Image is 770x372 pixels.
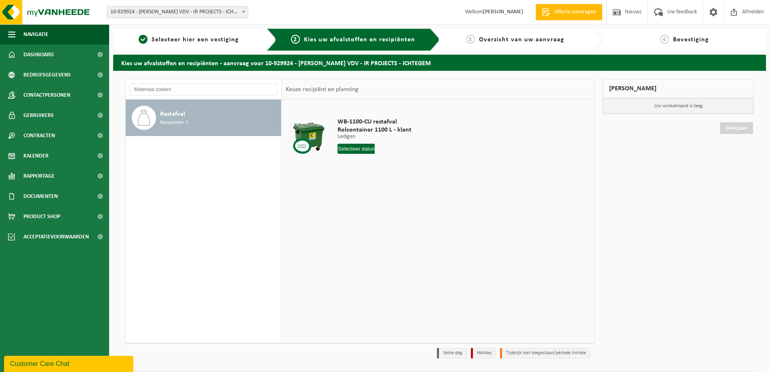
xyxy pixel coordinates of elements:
[126,100,281,136] button: Restafval Recipiënten: 1
[603,98,753,114] p: Uw winkelmand is leeg
[23,146,49,166] span: Kalender
[152,36,239,43] span: Selecteer hier een vestiging
[338,126,411,134] span: Rolcontainer 1100 L - klant
[113,55,766,70] h2: Kies uw afvalstoffen en recipiënten - aanvraag voor 10-929924 - [PERSON_NAME] VDV - IR PROJECTS -...
[483,9,523,15] strong: [PERSON_NAME]
[23,227,89,247] span: Acceptatievoorwaarden
[23,125,55,146] span: Contracten
[673,36,709,43] span: Bevestiging
[536,4,602,20] a: Offerte aanvragen
[4,354,135,372] iframe: chat widget
[130,83,277,96] input: Materiaal zoeken
[23,206,60,227] span: Product Shop
[500,348,591,359] li: Tijdelijk niet toegestaan/période limitée
[23,45,54,65] span: Dashboard
[304,36,415,43] span: Kies uw afvalstoffen en recipiënten
[107,6,248,18] span: 10-929924 - ELIAS VDV - IR PROJECTS - ICHTEGEM
[437,348,467,359] li: Vaste dag
[160,109,185,119] span: Restafval
[160,119,188,127] span: Recipiënten: 1
[117,35,260,45] a: 1Selecteer hier een vestiging
[23,85,70,105] span: Contactpersonen
[471,348,496,359] li: Holiday
[720,122,753,134] a: Doorgaan
[338,144,375,154] input: Selecteer datum
[139,35,148,44] span: 1
[479,36,564,43] span: Overzicht van uw aanvraag
[338,118,411,126] span: WB-1100-CU restafval
[603,79,754,98] div: [PERSON_NAME]
[552,8,598,16] span: Offerte aanvragen
[23,166,55,186] span: Rapportage
[660,35,669,44] span: 4
[282,79,363,100] div: Keuze recipiënt en planning
[466,35,475,44] span: 3
[23,186,58,206] span: Documenten
[23,105,54,125] span: Gebruikers
[291,35,300,44] span: 2
[23,24,49,45] span: Navigatie
[338,134,411,140] p: Ledigen
[23,65,71,85] span: Bedrijfsgegevens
